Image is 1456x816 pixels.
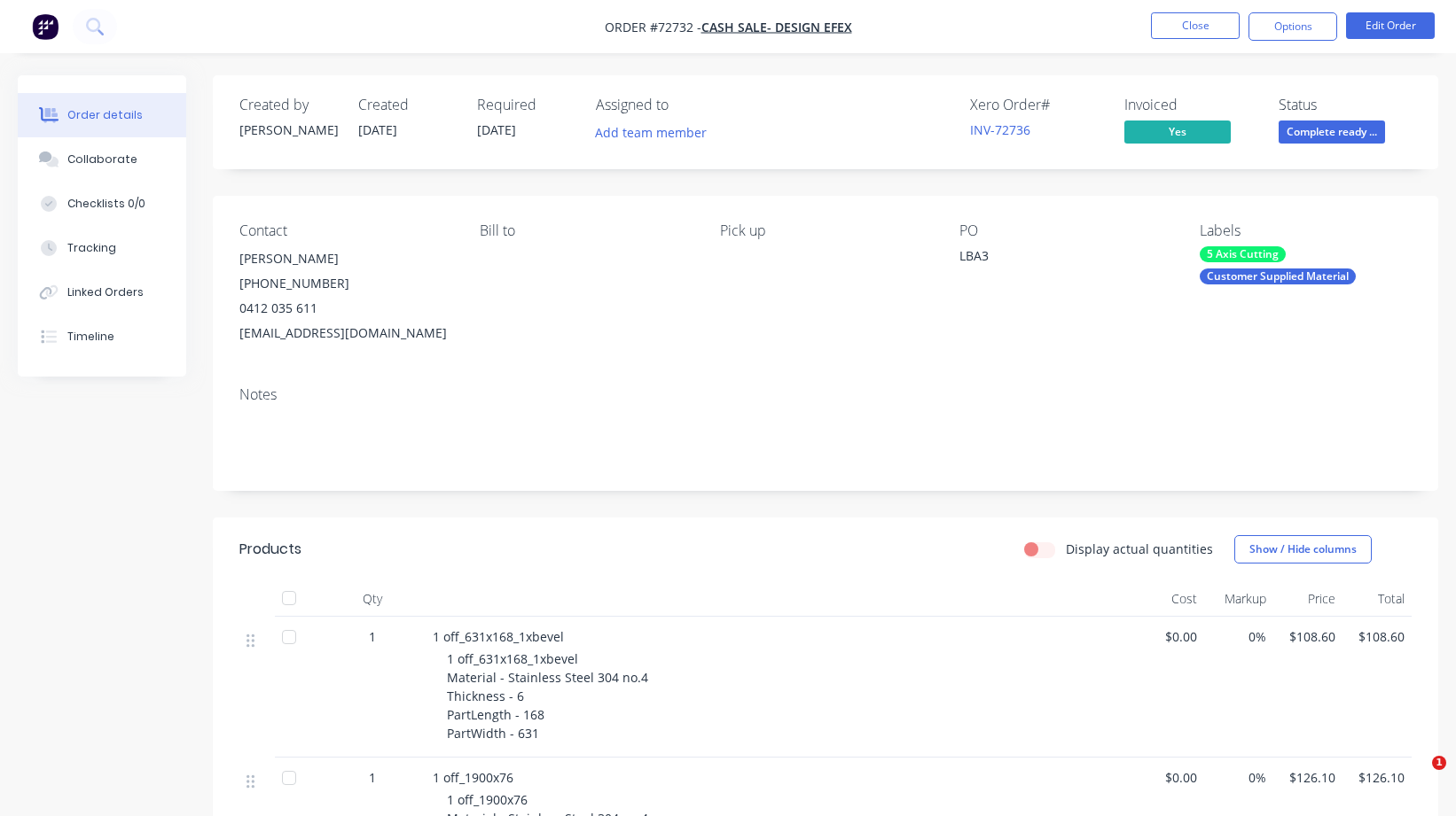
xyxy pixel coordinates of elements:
[67,284,144,300] div: Linked Orders
[18,182,186,226] button: Checklists 0/0
[369,627,376,646] span: 1
[1280,768,1335,787] span: $126.10
[1350,768,1405,787] span: $126.10
[1135,581,1204,617] div: Cost
[1342,581,1412,617] div: Total
[959,222,1171,239] div: PO
[239,296,451,321] div: 0412 035 611
[1249,12,1337,41] button: Options
[369,768,376,787] span: 1
[720,222,932,239] div: Pick up
[1200,222,1412,239] div: Labels
[239,222,451,239] div: Contact
[358,121,397,138] span: [DATE]
[1211,627,1266,646] span: 0%
[18,226,186,270] button: Tracking
[67,240,116,256] div: Tracking
[18,315,186,359] button: Timeline
[605,19,701,35] span: Order #72732 -
[447,650,648,742] span: 1 off_631x168_1xbevel Material - Stainless Steel 304 no.4 Thickness - 6 PartLength - 168 PartWidt...
[67,329,114,345] div: Timeline
[32,13,59,40] img: Factory
[1234,535,1372,563] button: Show / Hide columns
[1279,97,1412,113] div: Status
[1200,268,1356,284] div: Customer Supplied Material
[596,97,773,113] div: Assigned to
[239,246,451,271] div: [PERSON_NAME]
[358,97,456,113] div: Created
[477,121,516,138] span: [DATE]
[239,539,301,560] div: Products
[970,97,1103,113] div: Xero Order #
[1346,12,1435,39] button: Edit Order
[18,270,186,315] button: Linked Orders
[959,246,1171,271] div: LBA3
[701,19,852,35] a: Cash Sale- Design Efex
[433,769,513,786] span: 1 off_1900x76
[1066,540,1213,558] label: Display actual quantities
[1200,246,1286,262] div: 5 Axis Cutting
[1396,756,1438,798] iframe: Intercom live chat
[67,107,143,123] div: Order details
[477,97,575,113] div: Required
[596,120,716,144] button: Add team member
[239,120,337,139] div: [PERSON_NAME]
[239,97,337,113] div: Created by
[1142,768,1197,787] span: $0.00
[1350,627,1405,646] span: $108.60
[319,581,426,617] div: Qty
[1211,768,1266,787] span: 0%
[239,386,1412,403] div: Notes
[1279,120,1385,143] span: Complete ready ...
[1204,581,1273,617] div: Markup
[239,321,451,346] div: [EMAIL_ADDRESS][DOMAIN_NAME]
[67,152,137,167] div: Collaborate
[970,121,1030,138] a: INV-72736
[18,137,186,182] button: Collaborate
[239,271,451,296] div: [PHONE_NUMBER]
[67,196,145,212] div: Checklists 0/0
[1124,97,1257,113] div: Invoiced
[1279,120,1385,147] button: Complete ready ...
[433,628,564,645] span: 1 off_631x168_1xbevel
[586,120,716,144] button: Add team member
[480,222,692,239] div: Bill to
[1432,756,1446,770] span: 1
[239,246,451,346] div: [PERSON_NAME][PHONE_NUMBER]0412 035 611[EMAIL_ADDRESS][DOMAIN_NAME]
[1151,12,1240,39] button: Close
[1142,627,1197,646] span: $0.00
[1273,581,1342,617] div: Price
[1280,627,1335,646] span: $108.60
[18,93,186,137] button: Order details
[1124,120,1231,143] span: Yes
